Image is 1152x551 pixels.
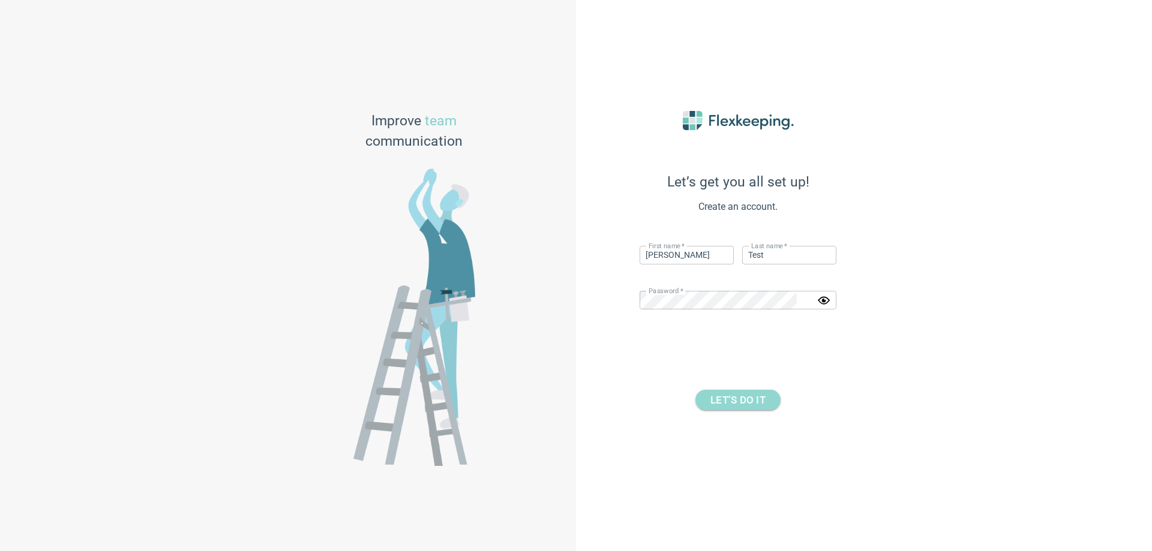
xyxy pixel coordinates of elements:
[606,174,870,190] span: Let’s get you all set up!
[606,200,870,214] span: Create an account.
[365,111,463,153] span: Improve communication
[710,390,766,410] span: LET’S DO IT
[811,287,837,314] button: Toggle password visibility
[425,113,457,129] span: team
[695,390,781,410] button: LET’S DO IT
